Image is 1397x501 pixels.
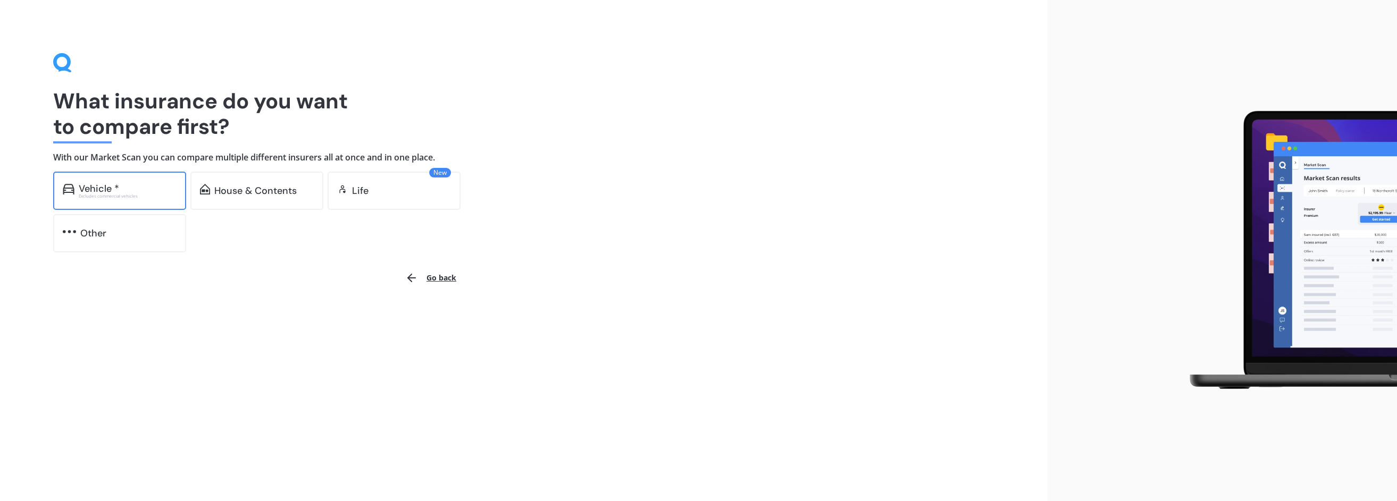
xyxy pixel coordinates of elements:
[399,265,463,291] button: Go back
[200,184,210,194] img: home-and-contents.b802091223b8502ef2dd.svg
[79,194,177,198] div: Excludes commercial vehicles
[352,185,369,196] div: Life
[80,228,106,239] div: Other
[63,226,76,237] img: other.81dba5aafe580aa69f38.svg
[63,184,74,194] img: car.f15378c7a67c060ca3f3.svg
[53,152,994,163] h4: With our Market Scan you can compare multiple different insurers all at once and in one place.
[53,88,994,139] h1: What insurance do you want to compare first?
[429,168,451,177] span: New
[79,183,119,194] div: Vehicle *
[337,184,348,194] img: life.f720d6a2d7cdcd3ad642.svg
[214,185,297,196] div: House & Contents
[1174,105,1397,397] img: laptop.webp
